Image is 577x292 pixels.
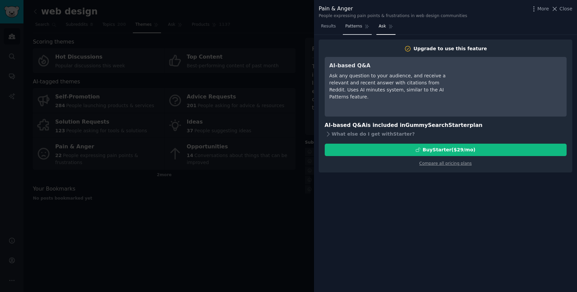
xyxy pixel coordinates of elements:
[319,21,338,35] a: Results
[319,13,467,19] div: People expressing pain points & frustrations in web design communities
[319,5,467,13] div: Pain & Anger
[321,23,336,29] span: Results
[376,21,396,35] a: Ask
[551,5,572,12] button: Close
[537,5,549,12] span: More
[329,72,452,100] div: Ask any question to your audience, and receive a relevant and recent answer with citations from R...
[405,122,469,128] span: GummySearch Starter
[423,146,475,153] div: Buy Starter ($ 29 /mo )
[345,23,362,29] span: Patterns
[325,130,567,139] div: What else do I get with Starter ?
[325,144,567,156] button: BuyStarter($29/mo)
[329,62,452,70] h3: AI-based Q&A
[530,5,549,12] button: More
[325,121,567,130] h3: AI-based Q&A is included in plan
[419,161,472,166] a: Compare all pricing plans
[414,45,487,52] div: Upgrade to use this feature
[379,23,386,29] span: Ask
[343,21,371,35] a: Patterns
[560,5,572,12] span: Close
